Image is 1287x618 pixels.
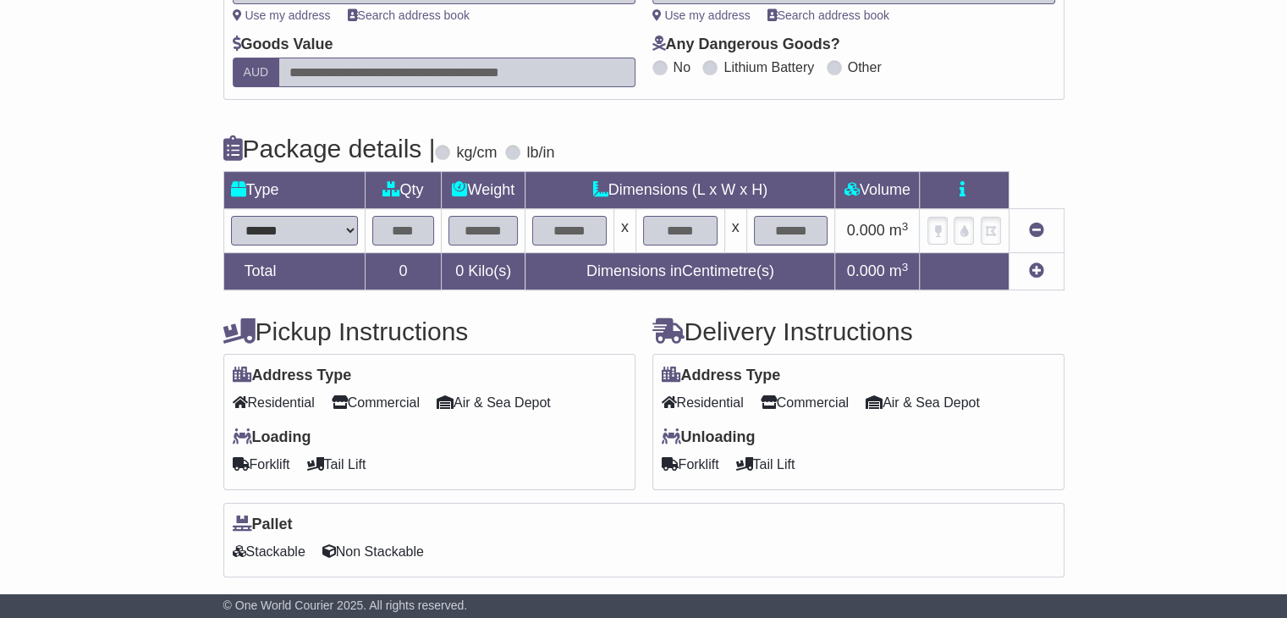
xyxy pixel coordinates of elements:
[767,8,889,22] a: Search address book
[233,516,293,534] label: Pallet
[365,172,442,209] td: Qty
[866,389,980,416] span: Air & Sea Depot
[233,389,315,416] span: Residential
[847,262,885,279] span: 0.000
[525,172,835,209] td: Dimensions (L x W x H)
[233,8,331,22] a: Use my address
[348,8,470,22] a: Search address book
[233,367,352,385] label: Address Type
[365,253,442,290] td: 0
[455,262,464,279] span: 0
[322,538,424,565] span: Non Stackable
[652,36,840,54] label: Any Dangerous Goods?
[332,389,420,416] span: Commercial
[674,59,690,75] label: No
[835,172,920,209] td: Volume
[889,262,909,279] span: m
[662,389,744,416] span: Residential
[456,144,497,163] label: kg/cm
[442,253,525,290] td: Kilo(s)
[233,538,305,565] span: Stackable
[223,172,365,209] td: Type
[662,428,756,447] label: Unloading
[233,428,311,447] label: Loading
[662,451,719,477] span: Forklift
[652,8,751,22] a: Use my address
[847,222,885,239] span: 0.000
[307,451,366,477] span: Tail Lift
[223,135,436,163] h4: Package details |
[613,209,635,253] td: x
[902,261,909,273] sup: 3
[223,253,365,290] td: Total
[662,367,781,385] label: Address Type
[761,389,849,416] span: Commercial
[736,451,795,477] span: Tail Lift
[526,144,554,163] label: lb/in
[724,209,746,253] td: x
[223,317,635,345] h4: Pickup Instructions
[437,389,551,416] span: Air & Sea Depot
[889,222,909,239] span: m
[233,58,280,87] label: AUD
[233,451,290,477] span: Forklift
[848,59,882,75] label: Other
[902,220,909,233] sup: 3
[1029,262,1044,279] a: Add new item
[652,317,1064,345] h4: Delivery Instructions
[442,172,525,209] td: Weight
[723,59,814,75] label: Lithium Battery
[233,36,333,54] label: Goods Value
[1029,222,1044,239] a: Remove this item
[525,253,835,290] td: Dimensions in Centimetre(s)
[223,599,468,612] span: © One World Courier 2025. All rights reserved.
